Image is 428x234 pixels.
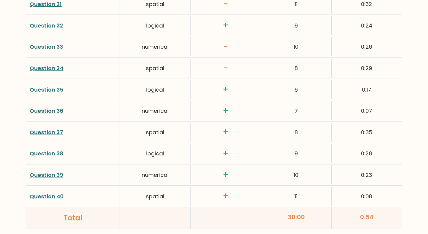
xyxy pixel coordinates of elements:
[30,213,116,223] div: Total
[194,170,257,180] h3: +
[332,59,402,78] div: 0:29
[261,80,331,99] div: 6
[261,59,331,78] div: 8
[332,16,402,35] div: 0:24
[120,187,190,206] div: spatial
[120,80,190,99] div: logical
[30,64,63,72] a: Question 34
[332,187,402,206] div: 0:08
[194,127,257,137] h3: +
[261,101,331,120] div: 7
[261,16,331,35] div: 9
[261,37,331,56] div: 10
[194,42,257,52] h3: -
[194,191,257,201] h3: +
[194,84,257,95] h3: +
[120,144,190,163] div: logical
[261,165,331,184] div: 10
[194,63,257,73] h3: -
[261,207,332,229] div: 30:00
[194,20,257,31] h3: +
[332,165,402,184] div: 0:23
[261,187,331,206] div: 11
[120,37,190,56] div: numerical
[120,123,190,142] div: spatial
[332,37,402,56] div: 0:26
[120,59,190,78] div: spatial
[261,144,331,163] div: 9
[194,148,257,159] h3: +
[30,171,63,179] a: Question 39
[332,80,402,99] div: 0:17
[120,16,190,35] div: logical
[30,128,63,136] a: Question 37
[30,150,63,157] a: Question 38
[30,193,64,200] a: Question 40
[30,43,63,50] a: Question 33
[332,207,402,229] div: 0.54
[332,144,402,163] div: 0:28
[120,101,190,120] div: numerical
[30,0,62,8] a: Question 31
[30,107,63,115] a: Question 36
[194,106,257,116] h3: +
[120,165,190,184] div: numerical
[261,123,331,142] div: 8
[332,123,402,142] div: 0:35
[30,22,63,29] a: Question 32
[30,86,63,93] a: Question 35
[332,101,402,120] div: 0:07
